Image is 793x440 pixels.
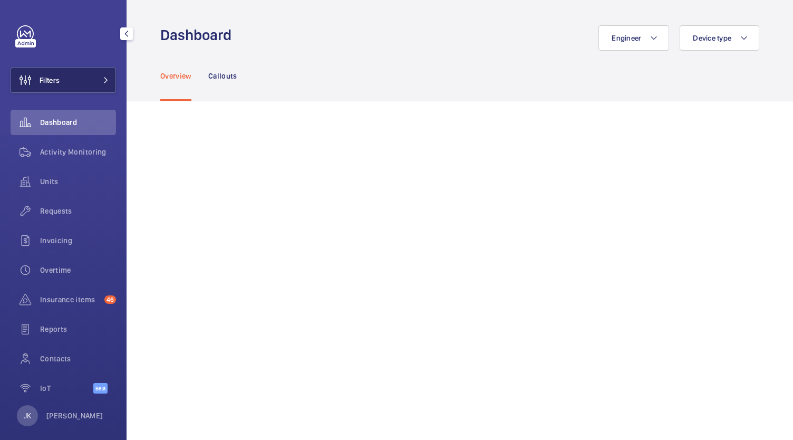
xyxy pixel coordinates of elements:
p: Callouts [208,71,237,81]
span: Reports [40,324,116,334]
span: Dashboard [40,117,116,128]
span: Insurance items [40,294,100,305]
span: Contacts [40,353,116,364]
span: Filters [40,75,60,85]
span: Engineer [612,34,641,42]
h1: Dashboard [160,25,238,45]
p: [PERSON_NAME] [46,410,103,421]
span: Overtime [40,265,116,275]
span: Invoicing [40,235,116,246]
span: Units [40,176,116,187]
button: Engineer [598,25,669,51]
p: JK [24,410,31,421]
span: IoT [40,383,93,394]
button: Device type [680,25,759,51]
span: Device type [693,34,731,42]
span: Requests [40,206,116,216]
span: 46 [104,295,116,304]
span: Activity Monitoring [40,147,116,157]
span: Beta [93,383,108,394]
button: Filters [11,68,116,93]
p: Overview [160,71,191,81]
